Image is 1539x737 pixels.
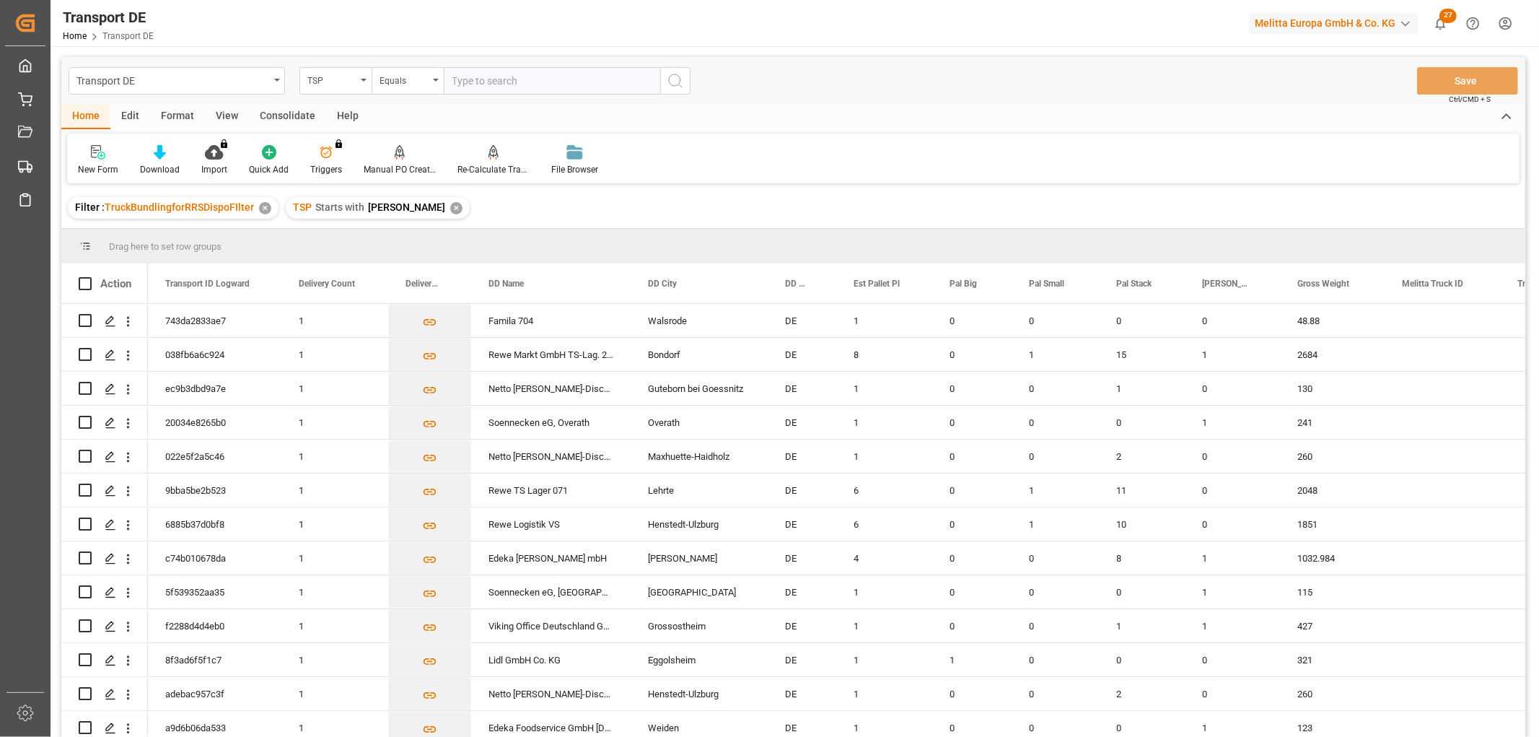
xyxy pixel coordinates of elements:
span: Pal Big [950,279,977,289]
div: 1 [1012,507,1099,541]
div: 0 [1185,507,1280,541]
div: ✕ [259,202,271,214]
div: DE [768,643,836,676]
button: Save [1417,67,1518,95]
div: Manual PO Creation [364,163,436,176]
div: ec9b3dbd9a7e [148,372,281,405]
div: 0 [1012,372,1099,405]
div: Soennecken eG, [GEOGRAPHIC_DATA] [471,575,631,609]
div: [GEOGRAPHIC_DATA] [631,575,768,609]
span: TSP [293,201,312,213]
div: DE [768,338,836,371]
div: 6 [836,507,932,541]
span: Drag here to set row groups [109,241,222,252]
div: Walsrode [631,304,768,337]
span: Filter : [75,201,105,213]
div: Press SPACE to select this row. [61,643,148,677]
div: Home [61,105,110,129]
span: 27 [1439,9,1457,23]
span: Pal Stack [1116,279,1152,289]
div: Grossostheim [631,609,768,642]
div: Press SPACE to select this row. [61,507,148,541]
div: 0 [932,338,1012,371]
div: 20034e8265b0 [148,406,281,439]
div: 0 [932,406,1012,439]
div: Maxhuette-Haidholz [631,440,768,473]
div: 0 [1012,643,1099,676]
div: 1 [281,575,388,609]
div: 0 [932,541,1012,575]
div: 1 [1099,609,1185,642]
div: DE [768,541,836,575]
div: Press SPACE to select this row. [61,575,148,609]
div: 1 [932,643,1012,676]
div: 1 [836,677,932,710]
div: 1 [836,406,932,439]
div: 0 [1012,440,1099,473]
div: 1 [836,575,932,609]
div: 1 [1185,575,1280,609]
div: Press SPACE to select this row. [61,440,148,474]
div: Edit [110,105,150,129]
span: Transport ID Logward [165,279,250,289]
div: DE [768,406,836,439]
div: 1 [281,507,388,541]
div: Famila 704 [471,304,631,337]
div: 0 [1099,575,1185,609]
div: 2 [1099,677,1185,710]
div: 0 [932,440,1012,473]
div: Press SPACE to select this row. [61,541,148,575]
div: Eggolsheim [631,643,768,676]
div: DE [768,507,836,541]
div: 0 [1012,677,1099,710]
div: 1 [281,406,388,439]
div: Viking Office Deutschland GmbH [471,609,631,642]
div: 0 [932,677,1012,710]
div: Transport DE [63,6,154,28]
div: 0 [932,372,1012,405]
div: 8f3ad6f5f1c7 [148,643,281,676]
div: Help [326,105,369,129]
div: Press SPACE to select this row. [61,304,148,338]
div: ✕ [450,202,462,214]
div: 1 [281,440,388,473]
div: Action [100,277,131,290]
div: DE [768,677,836,710]
div: Henstedt-Ulzburg [631,507,768,541]
button: Melitta Europa GmbH & Co. KG [1249,9,1424,37]
span: DD City [648,279,677,289]
div: File Browser [551,163,598,176]
button: search button [660,67,690,95]
div: 115 [1280,575,1385,609]
div: 0 [932,575,1012,609]
button: Help Center [1457,7,1489,40]
button: open menu [299,67,372,95]
div: 1851 [1280,507,1385,541]
div: 1 [836,440,932,473]
div: 260 [1280,440,1385,473]
div: Soennecken eG, Overath [471,406,631,439]
div: DE [768,575,836,609]
div: adebac957c3f [148,677,281,710]
div: 15 [1099,338,1185,371]
button: open menu [372,67,444,95]
div: 0 [1185,474,1280,507]
div: Netto [PERSON_NAME]-Discount [471,440,631,473]
div: Press SPACE to select this row. [61,474,148,507]
span: Pal Small [1029,279,1064,289]
button: show 27 new notifications [1424,7,1457,40]
div: 1 [281,643,388,676]
div: 8 [836,338,932,371]
span: Delivery Count [299,279,355,289]
span: Delivery List [405,279,441,289]
div: 1 [1185,406,1280,439]
div: 0 [932,304,1012,337]
div: 241 [1280,406,1385,439]
span: TruckBundlingforRRSDispoFIlter [105,201,254,213]
div: f2288d4d4eb0 [148,609,281,642]
div: DE [768,474,836,507]
div: 1 [1185,338,1280,371]
div: 8 [1099,541,1185,575]
div: 0 [1012,406,1099,439]
div: 2 [1099,440,1185,473]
